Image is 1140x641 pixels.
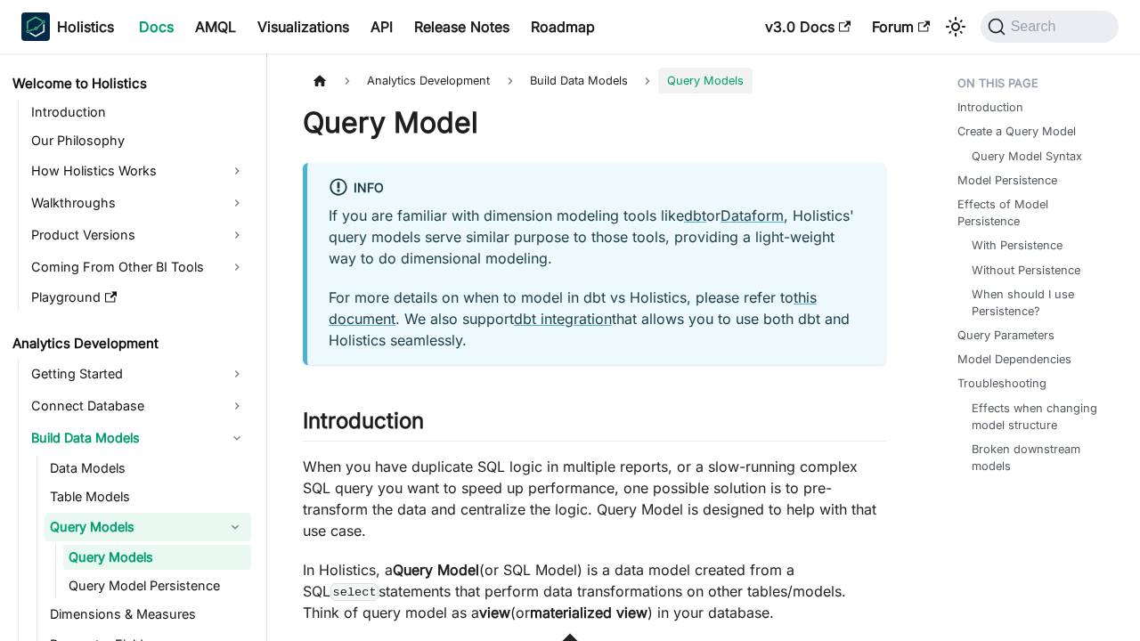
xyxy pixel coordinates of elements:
strong: materialized view [530,604,647,621]
code: select [330,583,379,601]
a: Query Models [63,545,251,570]
a: Home page [303,68,337,93]
a: Dimensions & Measures [45,602,251,627]
button: Search (Command+K) [981,11,1119,43]
a: Query Model Syntax [972,148,1082,165]
a: Without Persistence [972,262,1080,279]
a: Query Parameters [957,327,1054,344]
a: AMQL [184,12,247,41]
a: dbt integration [514,310,612,328]
h1: Query Model [303,105,886,141]
img: Holistics [21,12,50,41]
span: Build Data Models [521,68,637,93]
p: If you are familiar with dimension modeling tools like or , Holistics' query models serve similar... [329,205,865,269]
div: info [329,177,865,200]
b: Holistics [57,16,114,37]
a: Model Dependencies [957,351,1071,368]
a: With Persistence [972,237,1063,254]
a: Playground [26,285,251,310]
a: How Holistics Works [26,157,251,185]
a: API [360,12,403,41]
a: Welcome to Holistics [7,71,251,96]
a: Troubleshooting [957,375,1046,392]
a: Create a Query Model [957,123,1076,140]
a: Connect Database [26,392,251,420]
p: In Holistics, a (or SQL Model) is a data model created from a SQL statements that perform data tr... [303,559,886,623]
a: Build Data Models [26,424,251,452]
a: Walkthroughs [26,189,251,217]
a: Introduction [26,100,251,125]
h2: Introduction [303,408,886,442]
a: v3.0 Docs [754,12,861,41]
a: Query Models [45,513,219,541]
a: When should I use Persistence? [972,286,1104,320]
a: this document [329,288,817,328]
a: Query Model Persistence [63,573,251,598]
span: Analytics Development [358,68,499,93]
p: When you have duplicate SQL logic in multiple reports, or a slow-running complex SQL query you wa... [303,456,886,541]
a: Dataform [721,207,784,224]
a: dbt [684,207,706,224]
a: Introduction [957,99,1023,116]
nav: Breadcrumbs [303,68,886,93]
a: HolisticsHolisticsHolistics [21,12,114,41]
a: Forum [861,12,940,41]
a: Our Philosophy [26,128,251,153]
p: For more details on when to model in dbt vs Holistics, please refer to . We also support that all... [329,287,865,351]
a: Effects when changing model structure [972,400,1104,434]
span: Search [1006,19,1067,35]
a: Release Notes [403,12,520,41]
a: Product Versions [26,221,251,249]
button: Collapse sidebar category 'Query Models' [219,513,251,541]
a: Broken downstream models [972,441,1104,475]
a: Coming From Other BI Tools [26,253,251,281]
a: Visualizations [247,12,360,41]
strong: view [479,604,510,621]
button: Switch between dark and light mode (currently system mode) [941,12,970,41]
span: Query Models [658,68,753,93]
a: Data Models [45,456,251,481]
a: Table Models [45,484,251,509]
a: Roadmap [520,12,606,41]
strong: Query Model [393,561,479,579]
a: Analytics Development [7,331,251,356]
a: Getting Started [26,360,251,388]
a: Model Persistence [957,172,1057,189]
a: Docs [128,12,184,41]
a: Effects of Model Persistence [957,196,1111,230]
